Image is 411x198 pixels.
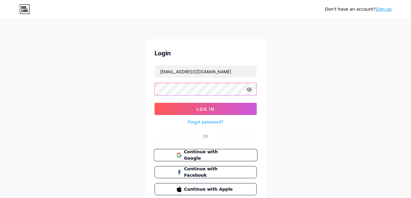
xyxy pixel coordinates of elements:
a: Sign up [375,7,392,12]
button: Continue with Google [154,149,257,162]
button: Continue with Facebook [155,166,257,178]
div: Or [203,133,208,139]
span: Continue with Google [184,149,235,162]
div: Login [155,49,257,58]
span: Continue with Facebook [184,166,234,179]
a: Forgot password? [188,119,223,125]
div: Don't have an account? [325,6,392,12]
input: Username [155,65,256,78]
button: Continue with Apple [155,183,257,195]
a: Continue with Google [155,149,257,161]
span: Log In [197,106,214,112]
span: Continue with Apple [184,186,234,193]
button: Log In [155,103,257,115]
